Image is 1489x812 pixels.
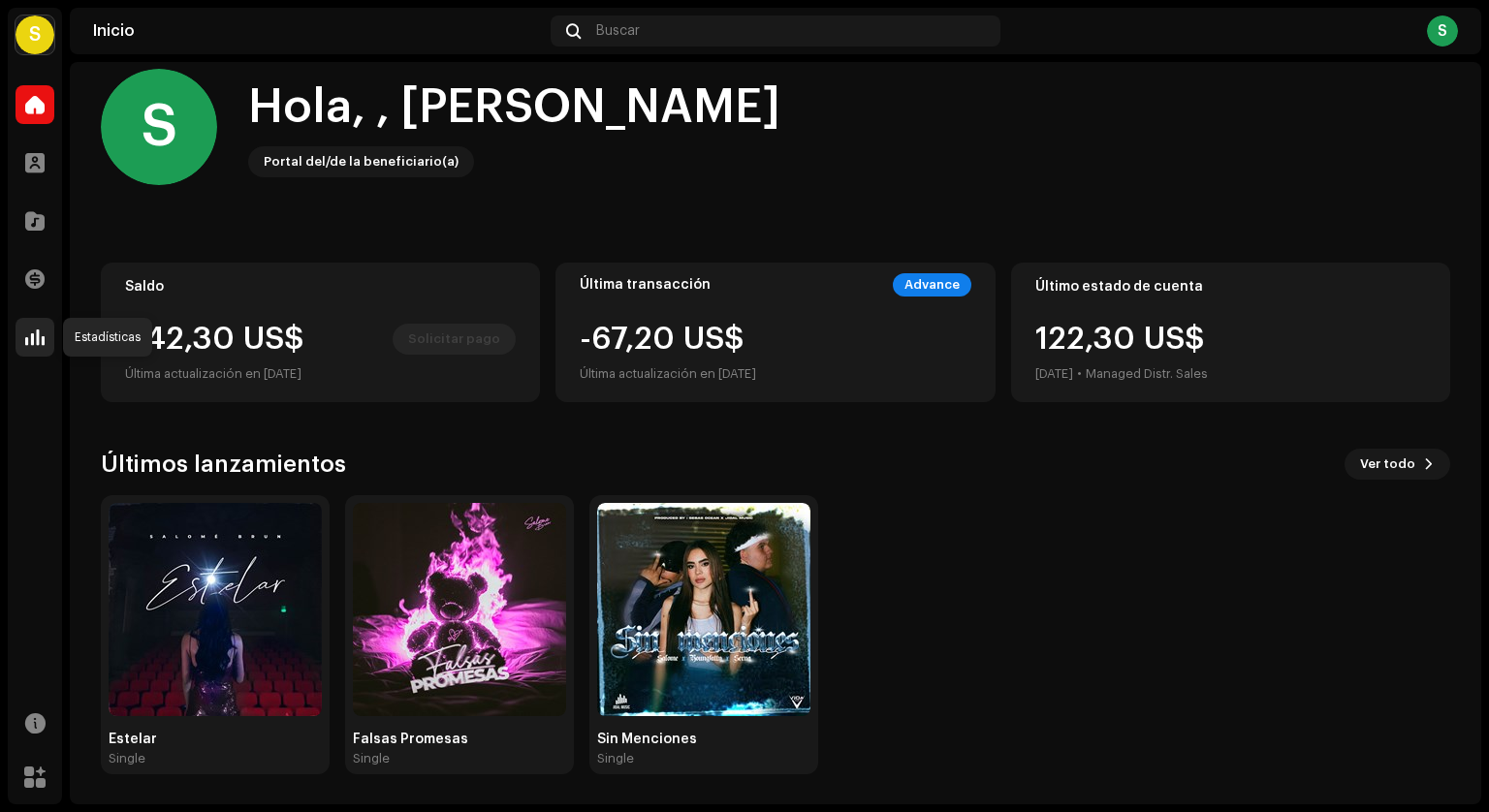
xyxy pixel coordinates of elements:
[580,362,756,386] div: Última actualización en [DATE]
[101,69,217,185] div: S
[1035,362,1073,386] div: [DATE]
[125,279,516,295] div: Saldo
[597,751,634,766] div: Single
[1035,279,1426,295] div: Último estado de cuenta
[109,503,322,716] img: b21f9a34-4736-4521-be04-56e3bcf9304f
[1345,449,1450,480] button: Ver todo
[353,751,390,766] div: Single
[109,751,145,766] div: Single
[1011,263,1450,402] re-o-card-value: Último estado de cuenta
[353,732,566,747] div: Falsas Promesas
[393,324,516,355] button: Solicitar pago
[580,277,711,293] div: Última transacción
[1086,362,1208,386] div: Managed Distr. Sales
[1427,16,1458,47] div: S
[16,16,54,54] div: S
[408,320,500,359] span: Solicitar pago
[1077,362,1082,386] div: •
[125,362,516,386] div: Última actualización en [DATE]
[596,23,640,39] span: Buscar
[101,263,540,402] re-o-card-value: Saldo
[248,77,780,139] div: Hola, , [PERSON_NAME]
[101,449,346,480] h3: Últimos lanzamientos
[1360,445,1415,484] span: Ver todo
[93,23,543,39] div: Inicio
[264,150,459,173] div: Portal del/de la beneficiario(a)
[893,273,971,297] div: Advance
[109,732,322,747] div: Estelar
[597,503,810,716] img: 55889c7a-5c91-4206-b8c5-332ab49c5d98
[597,732,810,747] div: Sin Menciones
[353,503,566,716] img: 4350cf58-2c25-4239-9f9b-4c4e32101867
